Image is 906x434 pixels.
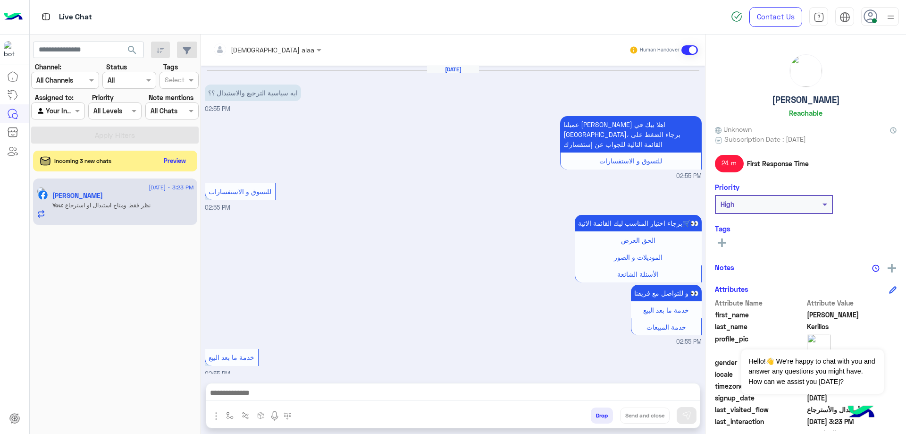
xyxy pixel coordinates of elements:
[640,46,679,54] small: Human Handover
[599,157,662,165] span: للتسوق و الاستفسارات
[591,408,613,424] button: Drop
[92,93,114,102] label: Priority
[749,7,802,27] a: Contact Us
[257,412,265,419] img: create order
[52,202,62,209] span: You
[35,93,74,102] label: Assigned to:
[807,310,897,320] span: George
[646,323,686,331] span: خدمة المبيعات
[149,93,193,102] label: Note mentions
[676,172,702,181] span: 02:55 PM
[715,224,897,233] h6: Tags
[715,381,805,391] span: timezone
[790,55,822,87] img: picture
[284,412,291,420] img: make a call
[614,253,663,261] span: الموديلات و الصور
[682,411,691,420] img: send message
[38,190,48,200] img: Facebook
[807,405,897,415] span: الأستبدال والأسترجاع
[809,7,828,27] a: tab
[807,298,897,308] span: Attribute Value
[54,157,111,165] span: Incoming 3 new chats
[807,393,897,403] span: 2025-08-23T11:55:04.367Z
[789,109,822,117] h6: Reachable
[676,338,702,347] span: 02:55 PM
[253,408,269,423] button: create order
[210,410,222,422] img: send attachment
[205,85,301,101] p: 23/8/2025, 2:55 PM
[575,215,702,231] p: 23/8/2025, 2:55 PM
[163,75,185,87] div: Select
[643,306,689,314] span: خدمة ما بعد البيع
[715,393,805,403] span: signup_date
[209,353,254,361] span: خدمة ما بعد البيع
[715,285,748,293] h6: Attributes
[715,310,805,320] span: first_name
[741,349,883,394] span: Hello!👋 We're happy to chat with you and answer any questions you might have. How can we assist y...
[163,62,178,72] label: Tags
[621,236,655,244] span: الحق العرض
[121,42,144,62] button: search
[715,298,805,308] span: Attribute Name
[160,154,190,168] button: Preview
[205,370,230,377] span: 02:55 PM
[238,408,253,423] button: Trigger scenario
[620,408,670,424] button: Send and close
[222,408,238,423] button: select flow
[845,396,878,429] img: hulul-logo.png
[205,105,230,112] span: 02:55 PM
[242,412,249,419] img: Trigger scenario
[807,417,897,426] span: 2025-08-23T12:23:25.515Z
[59,11,92,24] p: Live Chat
[715,357,805,367] span: gender
[772,94,840,105] h5: [PERSON_NAME]
[35,62,61,72] label: Channel:
[872,264,880,272] img: notes
[715,263,734,272] h6: Notes
[715,369,805,379] span: locale
[731,11,742,22] img: spinner
[209,187,271,196] span: للتسوق و الاستفسارات
[52,192,103,200] h5: George Kerillos
[149,183,193,192] span: [DATE] - 3:23 PM
[814,12,824,23] img: tab
[560,116,702,153] p: 23/8/2025, 2:55 PM
[885,11,897,23] img: profile
[40,11,52,23] img: tab
[839,12,850,23] img: tab
[226,412,234,419] img: select flow
[31,127,199,144] button: Apply Filters
[807,322,897,332] span: Kerillos
[269,410,280,422] img: send voice note
[126,44,138,56] span: search
[715,417,805,426] span: last_interaction
[427,66,479,73] h6: [DATE]
[888,264,896,272] img: add
[37,187,45,196] img: picture
[631,285,702,301] p: 23/8/2025, 2:55 PM
[715,155,744,172] span: 24 m
[62,202,151,209] span: نظر فقط ومتاح استبدال او استرجاع
[715,334,805,356] span: profile_pic
[715,322,805,332] span: last_name
[617,270,659,278] span: الأسئلة الشائعة
[715,183,739,191] h6: Priority
[715,405,805,415] span: last_visited_flow
[4,7,23,27] img: Logo
[106,62,127,72] label: Status
[715,124,752,134] span: Unknown
[724,134,806,144] span: Subscription Date : [DATE]
[747,159,809,169] span: First Response Time
[205,204,230,211] span: 02:55 PM
[4,41,21,58] img: 713415422032625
